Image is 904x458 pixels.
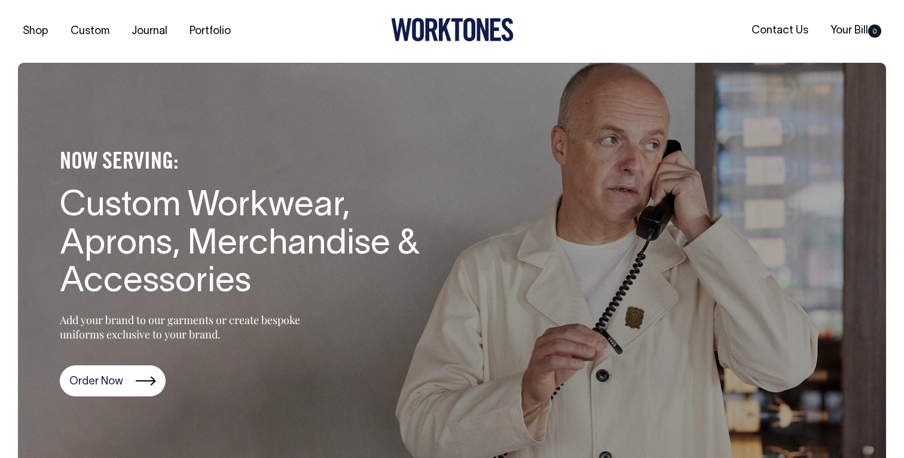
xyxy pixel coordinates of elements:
span: 0 [868,25,881,38]
h1: Custom Workwear, Aprons, Merchandise & Accessories [60,188,448,302]
a: Shop [18,22,53,41]
a: Your Bill0 [826,21,886,41]
p: Add your brand to our garments or create bespoke uniforms exclusive to your brand. [60,313,329,341]
a: Journal [127,22,172,41]
a: Custom [66,22,114,41]
a: Portfolio [185,22,236,41]
a: Order Now [60,365,166,396]
a: Contact Us [747,21,813,41]
h4: NOW SERVING: [60,149,448,176]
